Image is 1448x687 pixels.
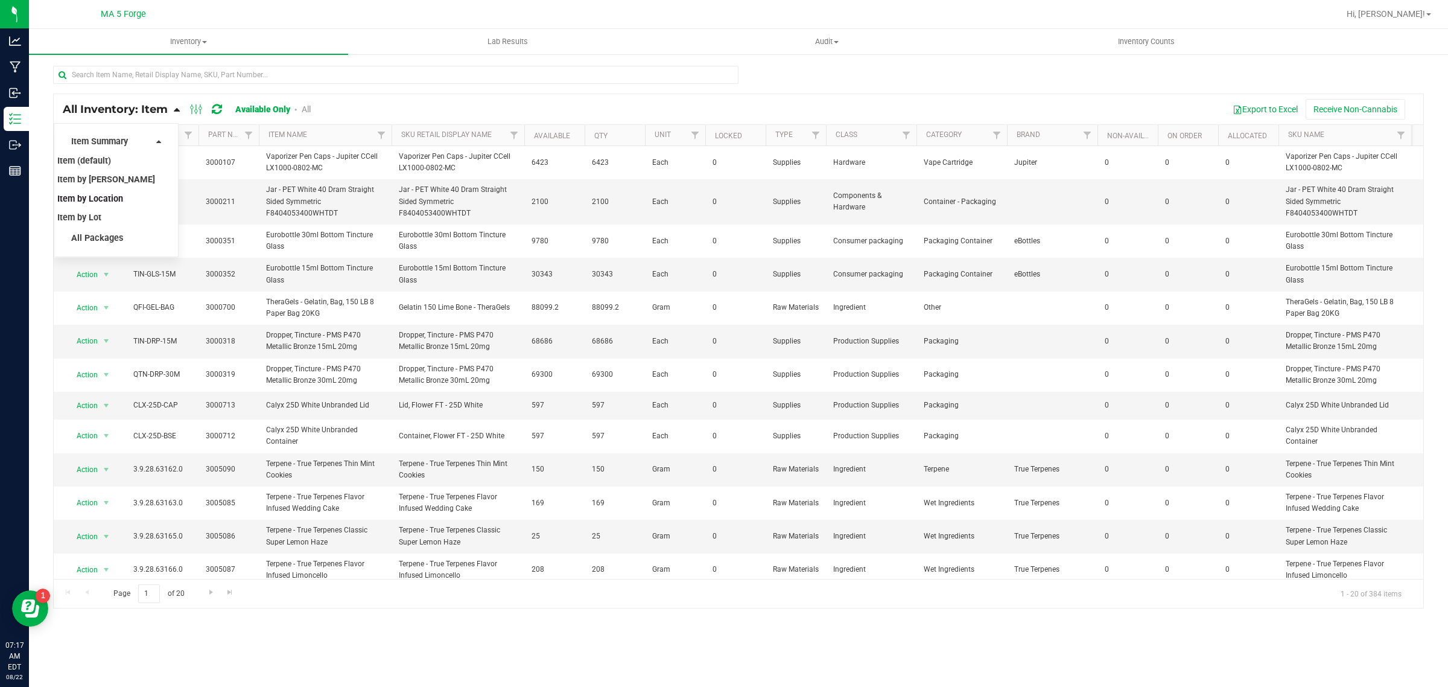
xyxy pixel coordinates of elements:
span: Calyx 25D White Unbranded Container [266,424,384,447]
span: Jar - PET White 40 Dram Straight Sided Symmetric F8404053400WHTDT [399,184,517,219]
span: 3.9.28.63166.0 [133,564,191,575]
span: 3.9.28.63165.0 [133,531,191,542]
span: 9780 [592,235,638,247]
span: select [99,561,114,578]
a: Go to the next page [202,584,220,601]
a: Filter [239,125,259,145]
span: Calyx 25D White Unbranded Lid [266,400,384,411]
span: Each [652,157,698,168]
inline-svg: Reports [9,165,21,177]
span: Terpene - True Terpenes Flavor Infused Limoncello [266,558,384,581]
span: All Inventory: Item [63,103,168,116]
span: Jar - PET White 40 Dram Straight Sided Symmetric F8404053400WHTDT [1286,184,1404,219]
span: Packaging [924,430,1000,442]
span: 0 [713,564,758,575]
span: 69300 [592,369,638,380]
span: Vape Cartridge [924,157,1000,168]
span: Consumer packaging [833,235,909,247]
span: Inventory Counts [1102,36,1191,47]
span: Ingredient [833,302,909,313]
span: 0 [713,196,758,208]
span: 0 [713,369,758,380]
span: 1 - 20 of 384 items [1331,584,1411,602]
span: Container - Packaging [924,196,1000,208]
span: Supplies [773,196,819,208]
span: Action [66,427,98,444]
span: 3000319 [206,369,252,380]
span: 0 [713,464,758,475]
a: Inventory [29,29,348,54]
inline-svg: Inventory [9,113,21,125]
span: 597 [592,400,638,411]
span: 0 [1165,269,1211,280]
span: 0 [1225,369,1271,380]
span: Action [66,333,98,350]
span: eBottles [1014,269,1090,280]
a: Class [836,130,857,139]
a: Item Name [268,130,307,139]
span: 0 [713,430,758,442]
span: 2100 [532,196,577,208]
span: Packaging [924,336,1000,347]
span: 0 [1165,400,1211,411]
span: Jupiter [1014,157,1090,168]
span: 2100 [592,196,638,208]
a: Filter [372,125,392,145]
a: All [302,104,311,114]
span: 3000107 [206,157,252,168]
a: Filter [685,125,705,145]
span: QFI-GEL-BAG [133,302,191,313]
span: MA 5 Forge [101,9,146,19]
span: Each [652,196,698,208]
span: Lab Results [471,36,544,47]
span: 0 [713,269,758,280]
span: 0 [1225,269,1271,280]
span: Terpene - True Terpenes Flavor Infused Wedding Cake [399,491,517,514]
span: Eurobottle 15ml Bottom Tincture Glass [1286,263,1404,286]
span: Action [66,366,98,383]
span: Action [66,561,98,578]
span: Terpene - True Terpenes Thin Mint Cookies [1286,458,1404,481]
span: 0 [1105,464,1151,475]
span: Wet Ingredients [924,531,1000,542]
span: Supplies [773,269,819,280]
span: select [99,494,114,511]
button: Export to Excel [1225,99,1306,120]
span: 3005090 [206,464,252,475]
span: Ingredient [833,564,909,575]
span: Gram [652,464,698,475]
span: 3000700 [206,302,252,313]
span: 3000211 [206,196,252,208]
span: Hi, [PERSON_NAME]! [1347,9,1425,19]
span: 0 [1225,497,1271,509]
span: Action [66,266,98,283]
span: 597 [532,430,577,442]
span: 208 [592,564,638,575]
span: 0 [713,531,758,542]
span: 0 [1165,196,1211,208]
span: 150 [592,464,638,475]
span: Item by Location [57,194,123,204]
span: Calyx 25D White Unbranded Container [1286,424,1404,447]
span: Ingredient [833,464,909,475]
span: Dropper, Tincture - PMS P470 Metallic Bronze 30mL 20mg [1286,363,1404,386]
a: Available [534,132,570,140]
span: 3000712 [206,430,252,442]
span: 69300 [532,369,577,380]
span: 30343 [532,269,577,280]
span: 0 [1165,157,1211,168]
a: Part Number [208,130,256,139]
span: Raw Materials [773,302,819,313]
span: 0 [1105,336,1151,347]
span: 9780 [532,235,577,247]
span: 0 [1165,430,1211,442]
span: Each [652,400,698,411]
span: 3000352 [206,269,252,280]
a: All Inventory: Item [63,103,174,116]
span: Dropper, Tincture - PMS P470 Metallic Bronze 30mL 20mg [266,363,384,386]
span: Production Supplies [833,336,909,347]
span: True Terpenes [1014,464,1090,475]
inline-svg: Manufacturing [9,61,21,73]
span: Terpene - True Terpenes Classic Super Lemon Haze [1286,525,1404,548]
span: 0 [1105,235,1151,247]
